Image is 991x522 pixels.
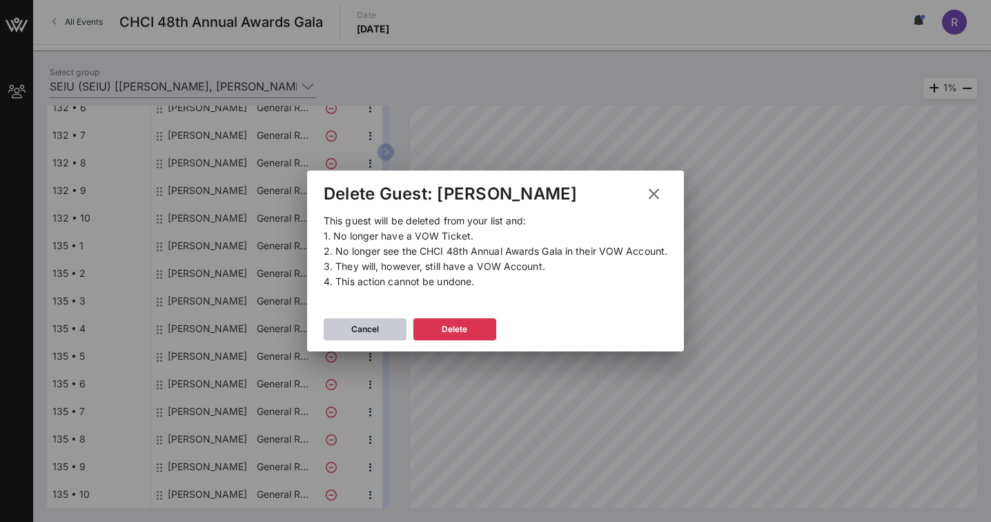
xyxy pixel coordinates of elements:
button: Delete [413,318,496,340]
button: Cancel [324,318,406,340]
div: Delete Guest: [PERSON_NAME] [324,184,578,204]
div: Cancel [351,322,379,336]
p: This guest will be deleted from your list and: 1. No longer have a VOW Ticket. 2. No longer see t... [324,213,667,289]
div: Delete [442,322,467,336]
